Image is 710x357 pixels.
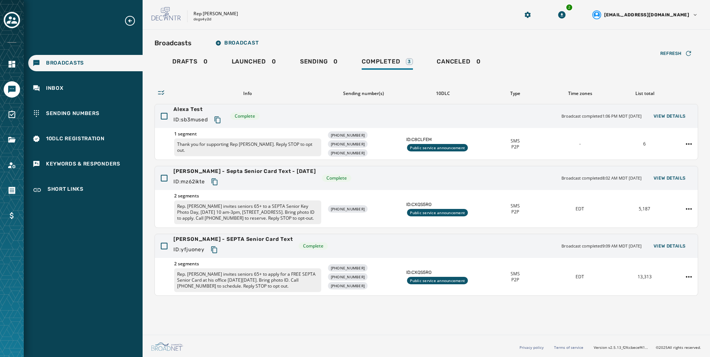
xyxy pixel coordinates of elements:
button: Copy text to clipboard [211,113,224,127]
span: P2P [511,277,519,283]
span: Keywords & Responders [46,160,120,168]
div: 0 [172,58,208,70]
div: [PHONE_NUMBER] [328,131,368,139]
span: View Details [654,243,686,249]
span: Refresh [660,50,682,56]
div: 0 [300,58,338,70]
span: Version [594,345,650,350]
a: Sending0 [294,54,344,71]
span: Canceled [437,58,470,65]
div: 2 [566,4,573,11]
a: Privacy policy [520,345,544,350]
span: Complete [303,243,323,249]
a: Navigate to Files [4,132,20,148]
span: P2P [511,144,519,150]
span: Broadcasts [46,59,84,67]
span: ID: C8CLFEM [406,137,480,143]
div: [PHONE_NUMBER] [328,205,368,213]
span: Broadcast [215,40,258,46]
button: User settings [589,7,701,22]
span: Drafts [172,58,198,65]
span: ID: CXQS5RO [406,202,480,207]
div: 10DLC [406,91,480,96]
a: Navigate to Surveys [4,107,20,123]
p: Rep. [PERSON_NAME] invites seniors 65+ to a SEPTA Senior Key Photo Day, [DATE] 10 am-3pm, [STREET... [174,200,321,224]
span: View Details [654,113,686,119]
div: 6 [615,141,674,147]
span: Alexa Test [173,106,224,113]
a: Navigate to Messaging [4,81,20,98]
div: EDT [550,206,609,212]
a: Completed3 [356,54,419,71]
button: Manage global settings [521,8,534,22]
div: Sending number(s) [327,91,400,96]
div: [PHONE_NUMBER] [328,282,368,289]
a: Navigate to Keywords & Responders [28,156,143,172]
span: Complete [326,175,347,181]
a: Launched0 [226,54,282,71]
div: Public service announcement [407,209,468,216]
a: Navigate to Short Links [28,181,143,199]
a: Navigate to 10DLC Registration [28,131,143,147]
span: Broadcast completed 1:06 PM MDT [DATE] [561,113,642,119]
span: [PERSON_NAME] - Septa Senior Card Text - [DATE] [173,168,316,175]
span: Sending [300,58,328,65]
div: Public service announcement [407,144,468,151]
div: 13,313 [615,274,674,280]
span: Broadcast completed 8:02 AM MDT [DATE] [561,175,642,181]
span: ID: sb3mused [173,116,208,124]
a: Navigate to Orders [4,182,20,199]
button: Copy text to clipboard [208,243,221,256]
span: P2P [511,209,519,215]
span: 1 segment [174,131,321,137]
button: Expand sub nav menu [124,15,142,27]
div: Public service announcement [407,277,468,284]
button: Refresh [654,48,698,59]
span: ID: mz62ikte [173,178,205,186]
span: Launched [232,58,266,65]
p: Rep [PERSON_NAME] [193,11,238,17]
a: Navigate to Account [4,157,20,173]
button: View Details [648,173,692,183]
a: Navigate to Sending Numbers [28,105,143,122]
div: EDT [550,274,609,280]
span: [EMAIL_ADDRESS][DOMAIN_NAME] [604,12,689,18]
a: Canceled0 [431,54,486,71]
div: Info [174,91,321,96]
h2: Broadcasts [154,38,192,48]
div: 0 [437,58,481,70]
span: SMS [511,203,520,209]
div: [PHONE_NUMBER] [328,273,368,281]
span: © 2025 All rights reserved. [656,345,701,350]
div: 5,187 [615,206,674,212]
div: 0 [232,58,276,70]
span: 2 segments [174,193,321,199]
a: Terms of service [554,345,583,350]
a: Navigate to Billing [4,207,20,224]
div: [PHONE_NUMBER] [328,149,368,157]
span: Broadcast completed 9:09 AM MDT [DATE] [561,243,642,249]
button: Alexa Test action menu [683,138,695,150]
span: SMS [511,271,520,277]
span: SMS [511,138,520,144]
div: [PHONE_NUMBER] [328,140,368,148]
span: Short Links [48,186,84,194]
a: Navigate to Inbox [28,80,143,96]
span: [PERSON_NAME] - SEPTA Senior Card Text [173,236,293,243]
button: Staats - SEPTA Senior Card Text action menu [683,271,695,283]
p: degs4y2d [193,17,211,22]
span: v2.5.13_f2fccbecef41a56588405520c543f5f958952a99 [608,345,650,350]
span: ID: CXQS5RO [406,269,480,275]
button: Copy text to clipboard [208,175,221,189]
p: Thank you for supporting Rep [PERSON_NAME]. Reply STOP to opt out. [174,138,321,156]
span: Complete [235,113,255,119]
div: Time zones [551,91,610,96]
a: Navigate to Broadcasts [28,55,143,71]
span: Sending Numbers [46,110,100,117]
span: 10DLC Registration [46,135,105,143]
button: View Details [648,241,692,251]
span: Completed [362,58,400,65]
button: Toggle account select drawer [4,12,20,28]
button: Broadcast [209,36,264,50]
button: View Details [648,111,692,121]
